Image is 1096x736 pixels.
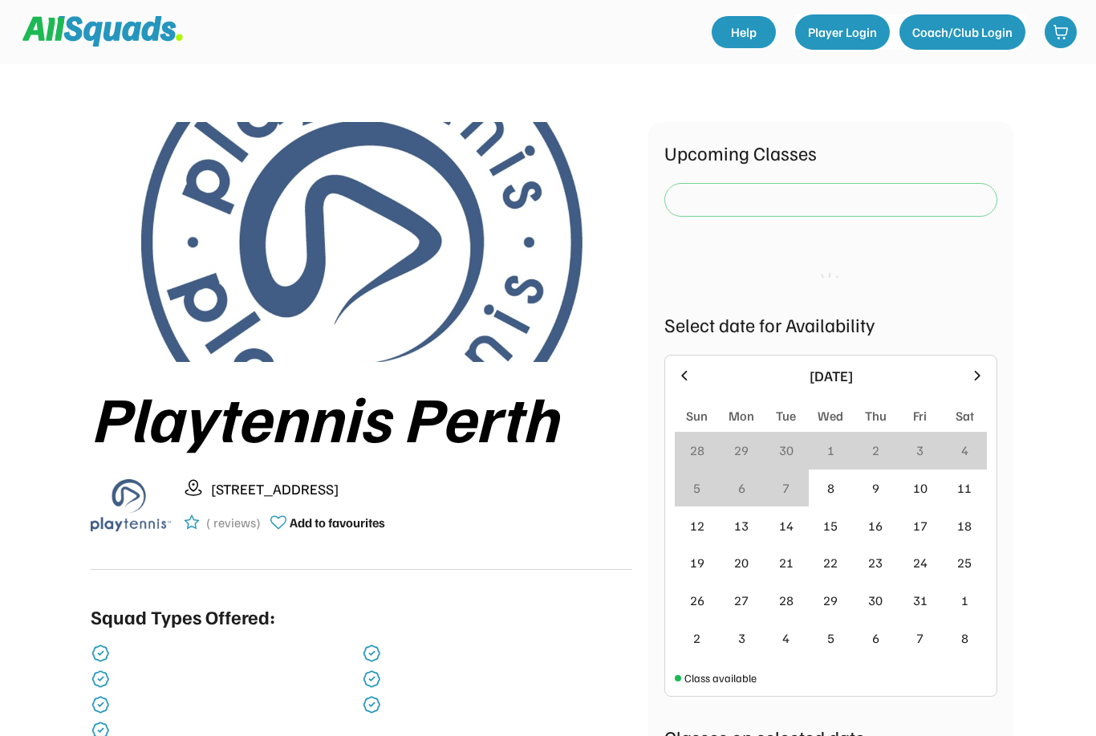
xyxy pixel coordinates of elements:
div: 18 [957,516,972,535]
div: Squad Types Offered: [91,602,275,631]
div: 23 [868,553,883,572]
div: 7 [782,478,790,498]
div: Thu [865,406,887,425]
img: check-verified-01.svg [91,695,110,714]
div: Class available [684,669,757,686]
div: 17 [913,516,928,535]
div: 4 [782,628,790,648]
div: 2 [872,441,879,460]
div: 3 [916,441,923,460]
div: 26 [690,591,704,610]
div: 10 [913,478,928,498]
div: [DATE] [702,365,960,387]
div: Select date for Availability [664,310,997,339]
div: Wed [818,406,843,425]
div: 19 [690,553,704,572]
div: 3 [738,628,745,648]
div: 7 [916,628,923,648]
div: 24 [913,553,928,572]
div: Add to favourites [290,513,385,532]
div: Mon [729,406,754,425]
div: 9 [872,478,879,498]
div: 16 [868,516,883,535]
div: Playtennis Perth [91,381,632,452]
div: 1 [827,441,834,460]
div: 5 [693,478,700,498]
div: 20 [734,553,749,572]
div: 28 [779,591,794,610]
div: 22 [823,553,838,572]
div: 31 [913,591,928,610]
button: Player Login [795,14,890,50]
img: shopping-cart-01%20%281%29.svg [1053,24,1069,40]
div: 2 [693,628,700,648]
div: 5 [827,628,834,648]
div: 14 [779,516,794,535]
div: [STREET_ADDRESS] [211,478,632,500]
img: check-verified-01.svg [362,644,381,663]
div: 13 [734,516,749,535]
div: 29 [823,591,838,610]
img: check-verified-01.svg [362,669,381,689]
div: Sat [956,406,974,425]
button: Coach/Club Login [899,14,1025,50]
div: Fri [913,406,927,425]
div: 27 [734,591,749,610]
div: 6 [738,478,745,498]
div: 25 [957,553,972,572]
div: 4 [961,441,968,460]
div: 28 [690,441,704,460]
div: 8 [827,478,834,498]
div: Sun [686,406,708,425]
img: check-verified-01.svg [362,695,381,714]
img: Squad%20Logo.svg [22,16,183,47]
div: 15 [823,516,838,535]
img: check-verified-01.svg [91,644,110,663]
img: check-verified-01.svg [91,669,110,689]
div: Tue [776,406,796,425]
div: 8 [961,628,968,648]
div: Upcoming Classes [664,138,997,167]
div: 11 [957,478,972,498]
div: 29 [734,441,749,460]
div: 30 [779,441,794,460]
div: 21 [779,553,794,572]
div: 30 [868,591,883,610]
div: 12 [690,516,704,535]
div: 6 [872,628,879,648]
a: Help [712,16,776,48]
img: playtennis%20blue%20logo%201.png [91,465,171,545]
img: playtennis%20blue%20logo%204.jpg [141,122,583,362]
div: 1 [961,591,968,610]
div: ( reviews) [206,513,261,532]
